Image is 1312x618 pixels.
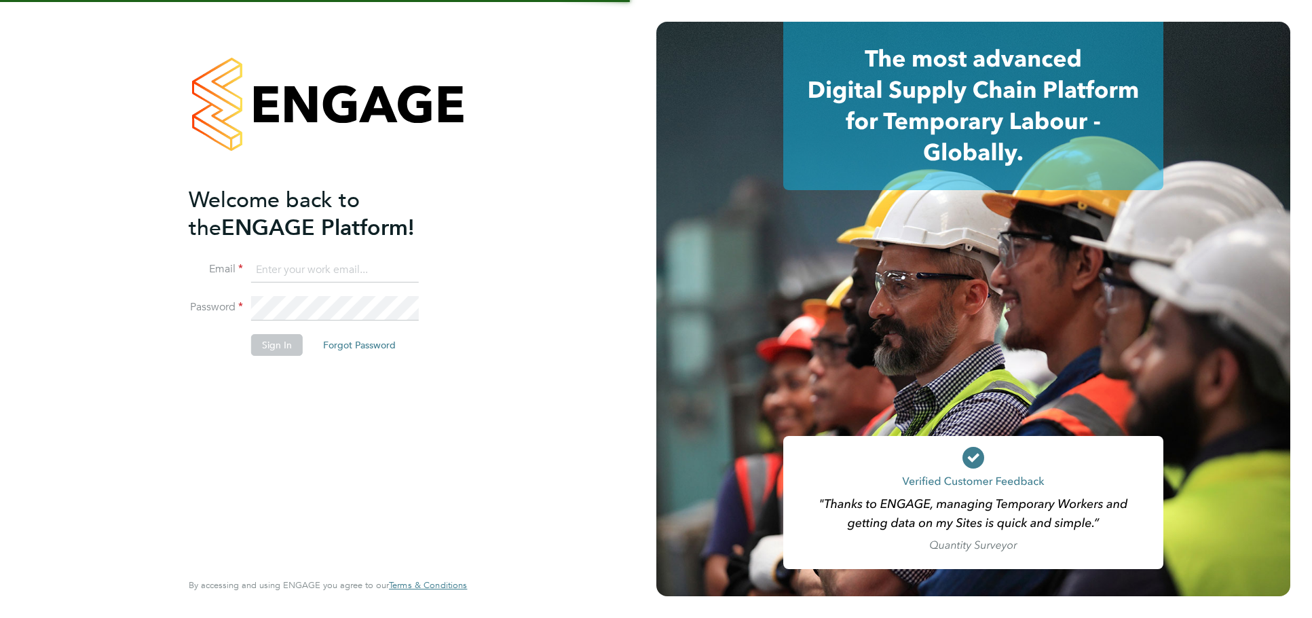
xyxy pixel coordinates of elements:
label: Password [189,300,243,314]
span: By accessing and using ENGAGE you agree to our [189,579,467,591]
h2: ENGAGE Platform! [189,186,453,242]
input: Enter your work email... [251,258,419,283]
button: Sign In [251,334,303,356]
span: Welcome back to the [189,187,360,241]
button: Forgot Password [312,334,407,356]
label: Email [189,262,243,276]
span: Terms & Conditions [389,579,467,591]
a: Terms & Conditions [389,580,467,591]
